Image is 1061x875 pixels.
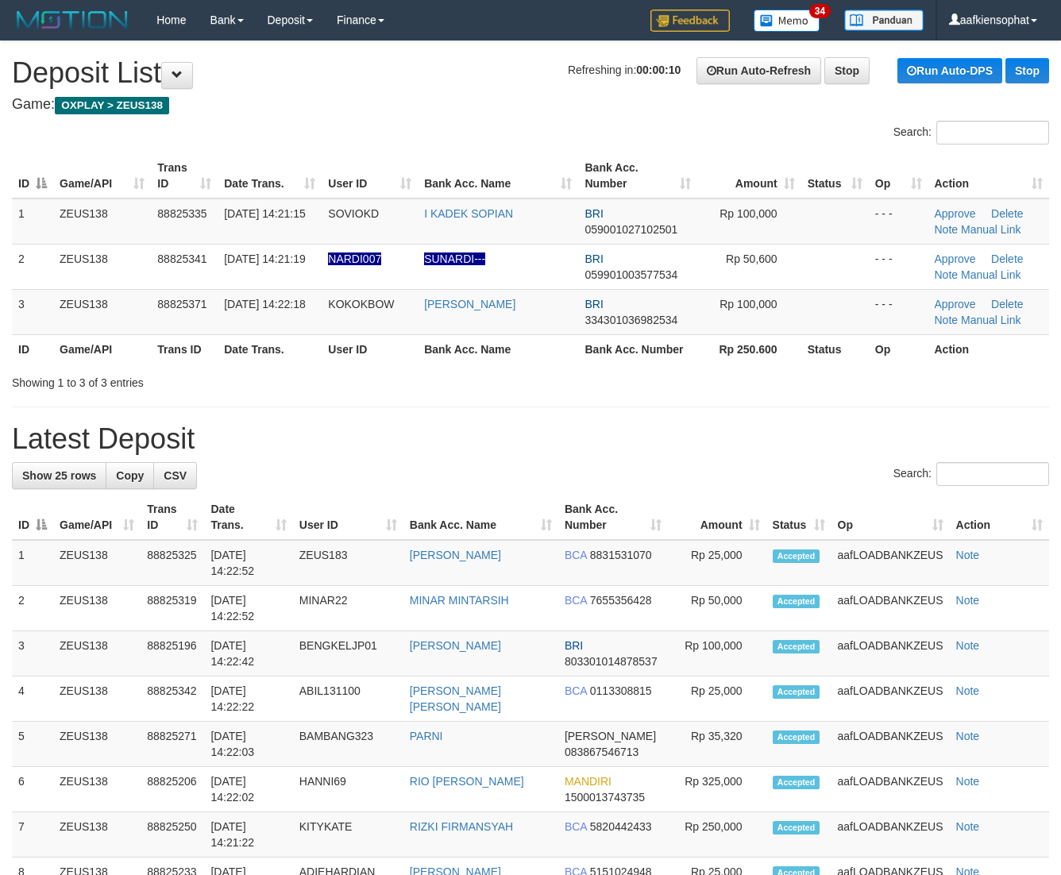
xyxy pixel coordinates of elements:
span: 88825335 [157,207,206,220]
td: 88825325 [141,540,204,586]
th: ID [12,334,53,364]
td: 88825206 [141,767,204,812]
a: Run Auto-DPS [897,58,1002,83]
th: Game/API: activate to sort column ascending [53,495,141,540]
a: Approve [935,252,976,265]
td: - - - [869,244,928,289]
span: SOVIOKD [328,207,379,220]
td: 4 [12,676,53,722]
a: Stop [1005,58,1049,83]
td: [DATE] 14:22:03 [204,722,292,767]
span: OXPLAY > ZEUS138 [55,97,169,114]
th: User ID: activate to sort column ascending [293,495,403,540]
a: Note [935,223,959,236]
a: Show 25 rows [12,462,106,489]
td: 3 [12,289,53,334]
td: ZEUS138 [53,812,141,858]
a: Delete [991,252,1023,265]
th: Amount: activate to sort column ascending [697,153,801,199]
td: 6 [12,767,53,812]
th: Date Trans. [218,334,322,364]
th: Game/API: activate to sort column ascending [53,153,151,199]
a: I KADEK SOPIAN [424,207,513,220]
span: Copy 7655356428 to clipboard [590,594,652,607]
th: Action: activate to sort column ascending [928,153,1050,199]
td: [DATE] 14:22:52 [204,540,292,586]
td: aafLOADBANKZEUS [831,812,950,858]
h1: Latest Deposit [12,423,1049,455]
td: ABIL131100 [293,676,403,722]
th: Action [928,334,1050,364]
img: Button%20Memo.svg [754,10,820,32]
img: panduan.png [844,10,924,31]
span: BRI [585,252,603,265]
a: Note [956,639,980,652]
div: Showing 1 to 3 of 3 entries [12,368,430,391]
td: ZEUS138 [53,631,141,676]
a: PARNI [410,730,443,742]
td: HANNI69 [293,767,403,812]
td: ZEUS138 [53,289,151,334]
input: Search: [936,462,1049,486]
th: Status: activate to sort column ascending [801,153,869,199]
th: Trans ID: activate to sort column ascending [151,153,218,199]
span: Copy 0113308815 to clipboard [590,684,652,697]
a: Approve [935,207,976,220]
input: Search: [936,121,1049,145]
td: [DATE] 14:22:42 [204,631,292,676]
span: Copy 5820442433 to clipboard [590,820,652,833]
span: KOKOKBOW [328,298,394,310]
span: BRI [585,298,603,310]
td: - - - [869,199,928,245]
a: [PERSON_NAME] [424,298,515,310]
th: Date Trans.: activate to sort column ascending [218,153,322,199]
a: CSV [153,462,197,489]
td: Rp 100,000 [668,631,766,676]
td: ZEUS138 [53,199,151,245]
span: 88825341 [157,252,206,265]
a: MINAR MINTARSIH [410,594,509,607]
th: Op [869,334,928,364]
span: Accepted [773,685,820,699]
td: 88825342 [141,676,204,722]
th: ID: activate to sort column descending [12,153,53,199]
img: Feedback.jpg [650,10,730,32]
th: Bank Acc. Number: activate to sort column ascending [558,495,668,540]
td: 2 [12,244,53,289]
td: 3 [12,631,53,676]
td: [DATE] 14:22:52 [204,586,292,631]
td: - - - [869,289,928,334]
td: ZEUS138 [53,676,141,722]
span: Accepted [773,776,820,789]
th: Op: activate to sort column ascending [869,153,928,199]
span: 88825371 [157,298,206,310]
img: MOTION_logo.png [12,8,133,32]
td: KITYKATE [293,812,403,858]
td: aafLOADBANKZEUS [831,767,950,812]
td: 88825196 [141,631,204,676]
span: Copy 059001027102501 to clipboard [585,223,677,236]
th: Status: activate to sort column ascending [766,495,831,540]
span: Refreshing in: [568,64,681,76]
a: Note [956,730,980,742]
span: [PERSON_NAME] [565,730,656,742]
td: ZEUS138 [53,722,141,767]
th: Trans ID: activate to sort column ascending [141,495,204,540]
span: [DATE] 14:21:15 [224,207,305,220]
th: ID: activate to sort column descending [12,495,53,540]
a: Note [935,314,959,326]
a: Manual Link [961,314,1021,326]
th: Bank Acc. Name: activate to sort column ascending [403,495,558,540]
a: Stop [824,57,870,84]
td: aafLOADBANKZEUS [831,586,950,631]
strong: 00:00:10 [636,64,681,76]
th: Bank Acc. Number [578,334,697,364]
td: Rp 25,000 [668,540,766,586]
span: Rp 100,000 [720,207,777,220]
span: Nama rekening ada tanda titik/strip, harap diedit [328,252,381,265]
td: 88825319 [141,586,204,631]
a: Run Auto-Refresh [696,57,821,84]
td: [DATE] 14:21:22 [204,812,292,858]
a: RIO [PERSON_NAME] [410,775,524,788]
span: [DATE] 14:21:19 [224,252,305,265]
